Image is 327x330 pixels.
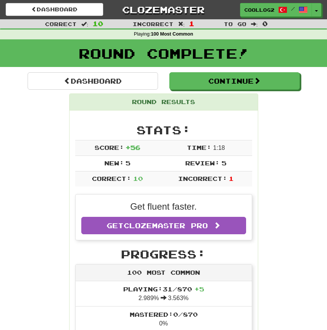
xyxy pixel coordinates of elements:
p: Get fluent faster. [81,200,246,213]
span: 1 [229,175,234,182]
span: 1 [189,20,194,27]
span: CoolLog2862 [244,6,274,13]
span: Correct: [92,175,131,182]
span: Clozemaster Pro [124,221,208,230]
div: Round Results [70,94,258,111]
span: Correct [45,21,77,27]
span: Incorrect: [178,175,227,182]
div: 100 Most Common [76,265,252,281]
span: : [81,21,88,26]
span: New: [104,159,124,167]
span: Mastered: 0 / 870 [130,311,198,318]
a: GetClozemaster Pro [81,217,246,234]
h2: Stats: [75,124,252,136]
span: Time: [187,144,211,151]
span: : [178,21,185,26]
span: 5 [126,159,130,167]
span: + 5 [194,285,204,293]
span: 1 : 18 [213,145,225,151]
a: CoolLog2862 / [240,3,312,17]
a: Dashboard [6,3,103,16]
span: Score: [95,144,124,151]
span: Incorrect [133,21,174,27]
button: Continue [169,72,300,90]
span: : [251,21,258,26]
span: / [291,6,295,11]
span: 10 [133,175,143,182]
a: Clozemaster [115,3,212,16]
span: To go [224,21,246,27]
span: Playing: 31 / 870 [123,285,204,293]
h1: Round Complete! [3,46,324,61]
h2: Progress: [75,248,252,260]
span: 10 [93,20,103,27]
span: 0 [262,20,268,27]
a: Dashboard [28,72,158,90]
strong: 100 Most Common [151,31,193,37]
li: 2.989% 3.563% [76,281,252,307]
span: + 56 [126,144,140,151]
span: 5 [222,159,226,167]
span: Review: [185,159,220,167]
